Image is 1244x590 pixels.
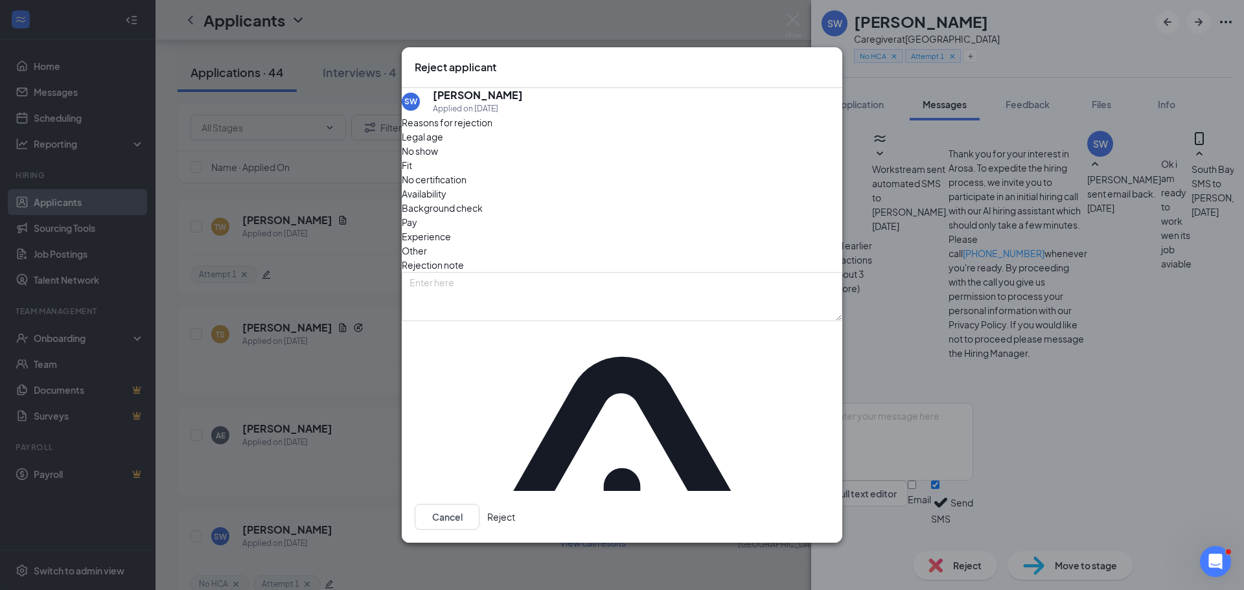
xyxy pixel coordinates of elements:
button: Cancel [415,504,479,530]
span: Rejection note [402,259,464,271]
span: No certification [402,172,466,187]
h3: Reject applicant [415,60,496,74]
span: Fit [402,158,412,172]
span: Pay [402,215,417,229]
span: Reasons for rejection [402,117,492,128]
span: No show [402,144,438,158]
div: SW [404,96,417,107]
iframe: Intercom live chat [1200,546,1231,577]
button: Reject [487,504,515,530]
span: Availability [402,187,446,201]
span: Legal age [402,130,443,144]
div: Applied on [DATE] [433,102,523,115]
span: Other [402,244,427,258]
span: Experience [402,229,451,244]
h5: [PERSON_NAME] [433,88,523,102]
span: Background check [402,201,483,215]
